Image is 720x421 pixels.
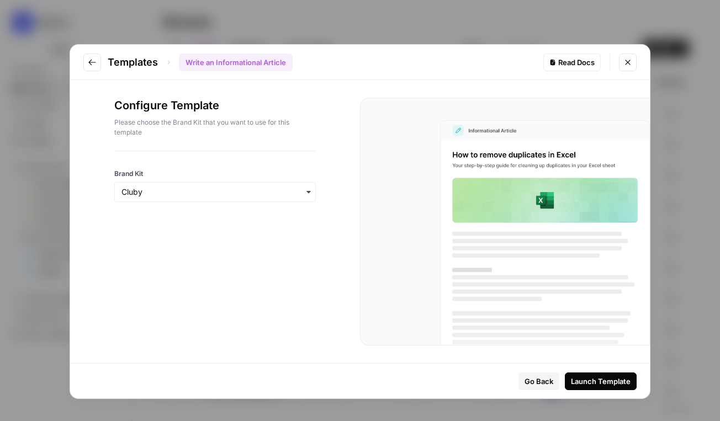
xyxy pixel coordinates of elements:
input: Cluby [121,186,309,198]
div: Launch Template [571,376,631,387]
button: Launch Template [565,372,637,390]
div: Go Back [525,376,553,387]
div: Configure Template [114,98,316,151]
button: Close modal [619,54,637,71]
button: Go to previous step [83,54,101,71]
div: Write an Informational Article [179,54,293,71]
div: Read Docs [549,57,595,68]
div: Templates [108,54,293,71]
a: Read Docs [543,54,601,71]
button: Go Back [518,372,559,390]
p: Please choose the Brand Kit that you want to use for this template [114,118,316,137]
label: Brand Kit [114,169,316,179]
